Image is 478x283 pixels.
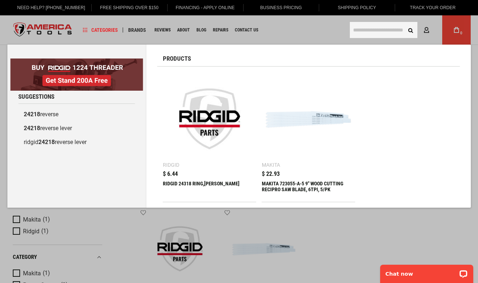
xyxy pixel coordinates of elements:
a: Brands [125,25,149,35]
div: MAKITA 723055-A-5 9 [262,181,355,198]
button: Search [404,23,417,37]
div: Makita [262,162,280,167]
span: Products [163,56,191,62]
a: ridgid24218reverse lever [18,135,135,149]
span: $ 6.44 [163,171,178,177]
img: RIDGID 24318 RING,ANTENNA PIN [167,76,253,162]
span: $ 22.93 [262,171,280,177]
a: RIDGID 24318 RING,ANTENNA PIN Ridgid $ 6.44 RIDGID 24318 RING,[PERSON_NAME] [163,72,256,202]
span: Suggestions [18,94,54,100]
a: 24218reverse lever [18,121,135,135]
div: RIDGID 24318 RING,ANTENNA PIN [163,181,256,198]
img: BOGO: Buy RIDGID® 1224 Threader, Get Stand 200A Free! [10,59,143,91]
b: 24218 [24,125,40,132]
div: Ridgid [163,162,179,167]
a: Categories [80,25,121,35]
b: 24218 [24,111,40,118]
iframe: LiveChat chat widget [375,260,478,283]
a: 24218reverse [18,107,135,121]
img: MAKITA 723055-A-5 9 [265,76,352,162]
span: Categories [83,27,118,33]
a: BOGO: Buy RIDGID® 1224 Threader, Get Stand 200A Free! [10,59,143,64]
a: MAKITA 723055-A-5 9 Makita $ 22.93 MAKITA 723055-A-5 9" WOOD CUTTING RECIPRO SAW BLADE, 6TPI, 5/PK [262,72,355,202]
span: Brands [128,27,146,33]
b: 24218 [38,139,55,146]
